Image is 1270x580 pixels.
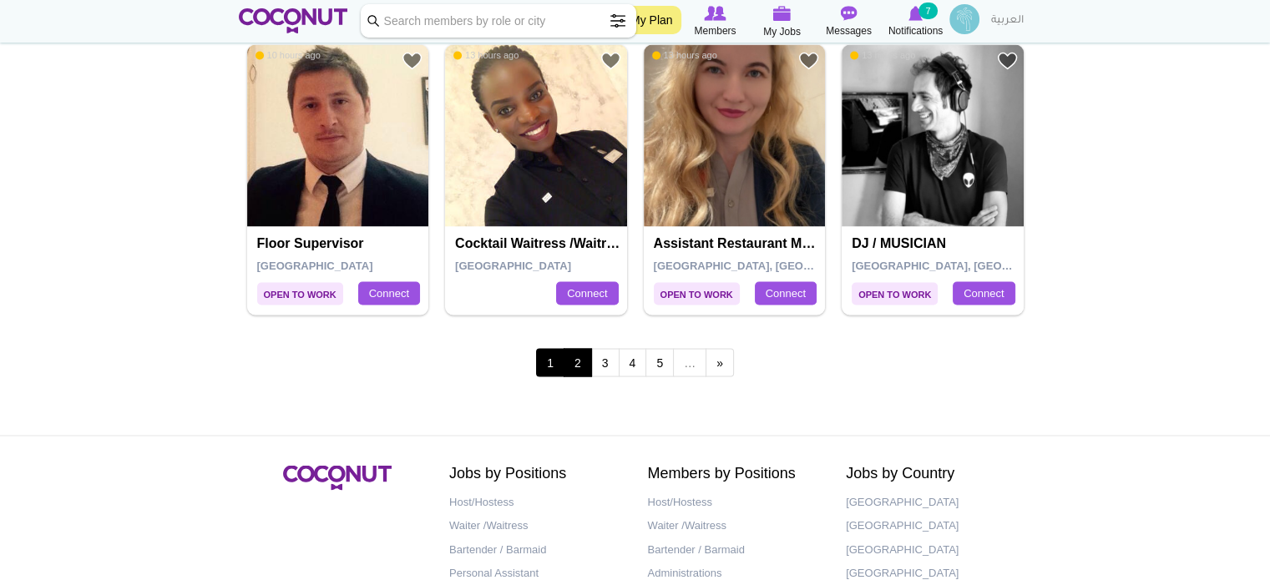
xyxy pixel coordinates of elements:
img: My Jobs [773,6,792,21]
a: Host/Hostess [449,490,623,514]
span: … [673,348,706,376]
img: Home [239,8,348,33]
h4: Assistant Restaurant Manager [654,236,820,251]
a: Bartender / Barmaid [648,537,822,562]
span: [GEOGRAPHIC_DATA] [257,259,373,271]
h2: Members by Positions [648,465,822,482]
span: Open to Work [654,282,740,305]
a: Notifications Notifications 7 [883,4,949,39]
a: next › [706,348,734,376]
a: Waiter /Waitress [648,513,822,537]
a: Add to Favourites [402,50,422,71]
span: Members [694,23,736,39]
a: [GEOGRAPHIC_DATA] [846,490,1020,514]
span: Messages [826,23,872,39]
a: My Jobs My Jobs [749,4,816,40]
h4: DJ / MUSICIAN [852,236,1018,251]
a: Add to Favourites [798,50,819,71]
span: Notifications [888,23,943,39]
a: العربية [983,4,1032,38]
img: Notifications [908,6,923,21]
a: [GEOGRAPHIC_DATA] [846,537,1020,562]
a: Connect [556,281,618,305]
span: [GEOGRAPHIC_DATA], [GEOGRAPHIC_DATA] [654,259,892,271]
a: 5 [645,348,674,376]
a: Bartender / Barmaid [449,537,623,562]
span: My Jobs [763,23,801,40]
img: Coconut [283,465,392,490]
a: My Plan [622,6,681,34]
span: Open to Work [852,282,938,305]
h4: Cocktail Waitress /Waitress / [GEOGRAPHIC_DATA] [455,236,621,251]
a: Waiter /Waitress [449,513,623,537]
a: Connect [953,281,1014,305]
input: Search members by role or city [361,4,636,38]
a: Add to Favourites [997,50,1018,71]
img: Browse Members [704,6,726,21]
h2: Jobs by Country [846,465,1020,482]
a: 3 [591,348,620,376]
a: Host/Hostess [648,490,822,514]
a: 4 [619,348,647,376]
a: Connect [358,281,420,305]
small: 7 [918,3,937,19]
a: [GEOGRAPHIC_DATA] [846,513,1020,537]
a: Connect [755,281,817,305]
span: 1 [536,348,564,376]
span: 13 hours ago [453,49,519,61]
a: 2 [564,348,592,376]
img: Messages [841,6,858,21]
span: Open to Work [257,282,343,305]
span: 10 hours ago [256,49,321,61]
a: Add to Favourites [600,50,621,71]
h4: Floor Supervisor [257,236,423,251]
a: Messages Messages [816,4,883,39]
span: [GEOGRAPHIC_DATA] [455,259,571,271]
span: [GEOGRAPHIC_DATA], [GEOGRAPHIC_DATA] [852,259,1090,271]
a: Browse Members Members [682,4,749,39]
span: 13 hours ago [850,49,915,61]
h2: Jobs by Positions [449,465,623,482]
span: 13 hours ago [652,49,717,61]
